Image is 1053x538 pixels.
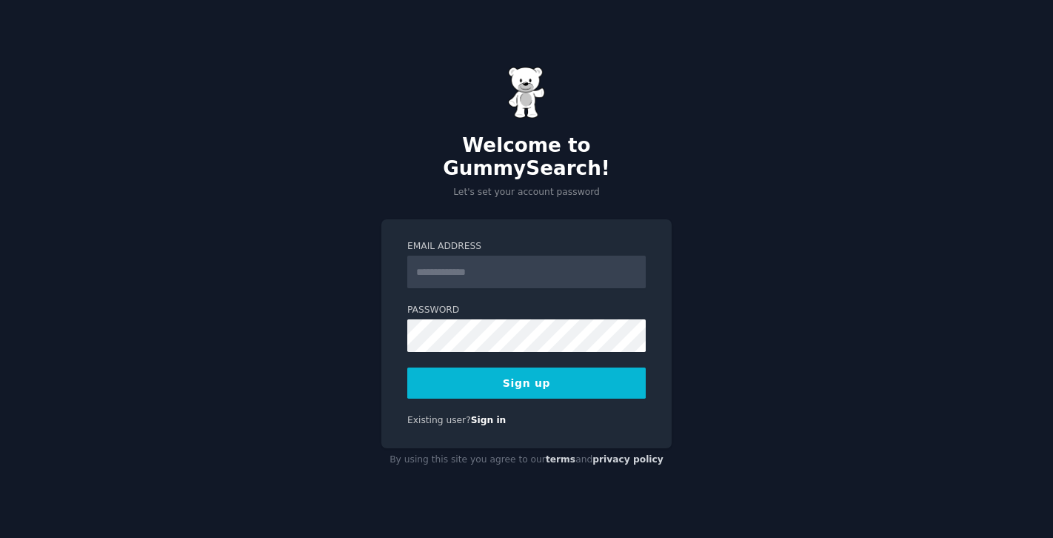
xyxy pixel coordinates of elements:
label: Email Address [407,240,646,253]
a: privacy policy [592,454,663,465]
div: By using this site you agree to our and [381,448,672,472]
a: Sign in [471,415,507,425]
label: Password [407,304,646,317]
a: terms [546,454,575,465]
h2: Welcome to GummySearch! [381,134,672,181]
span: Existing user? [407,415,471,425]
p: Let's set your account password [381,186,672,199]
img: Gummy Bear [508,67,545,119]
button: Sign up [407,368,646,399]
